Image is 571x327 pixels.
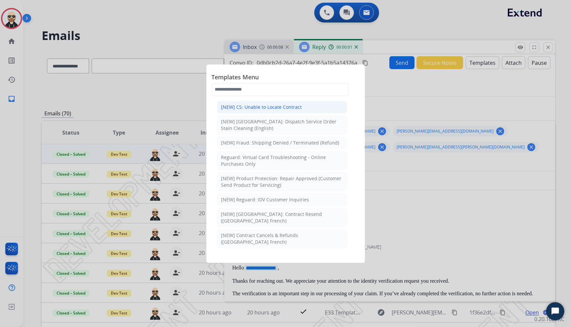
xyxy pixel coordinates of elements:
div: [NEW] Fraud: Shipping Denied / Terminated (Refund) [221,140,339,146]
div: [NEW] [GEOGRAPHIC_DATA]: Dispatch Service Order Stain Cleaning (English) [221,118,343,132]
svg: Open Chat [551,307,560,316]
div: Reguard: Virtual Card Troubleshooting - Online Purchases Only [221,154,343,167]
div: [NEW] [GEOGRAPHIC_DATA]: Contract Resend ([GEOGRAPHIC_DATA] French) [221,211,343,224]
div: [NEW] Product Protection: Repair Approved (Customer Send Product for Servicing) [221,175,343,188]
div: [NEW] CS: Unable to Locate Contract [221,104,302,110]
span: Templates Menu [212,72,360,83]
div: [NEW] Reguard: IDV Customer Inquiries [221,196,309,203]
div: [NEW] Contract Cancels & Refunds ([GEOGRAPHIC_DATA] French) [221,232,343,245]
button: Start Chat [546,302,564,320]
